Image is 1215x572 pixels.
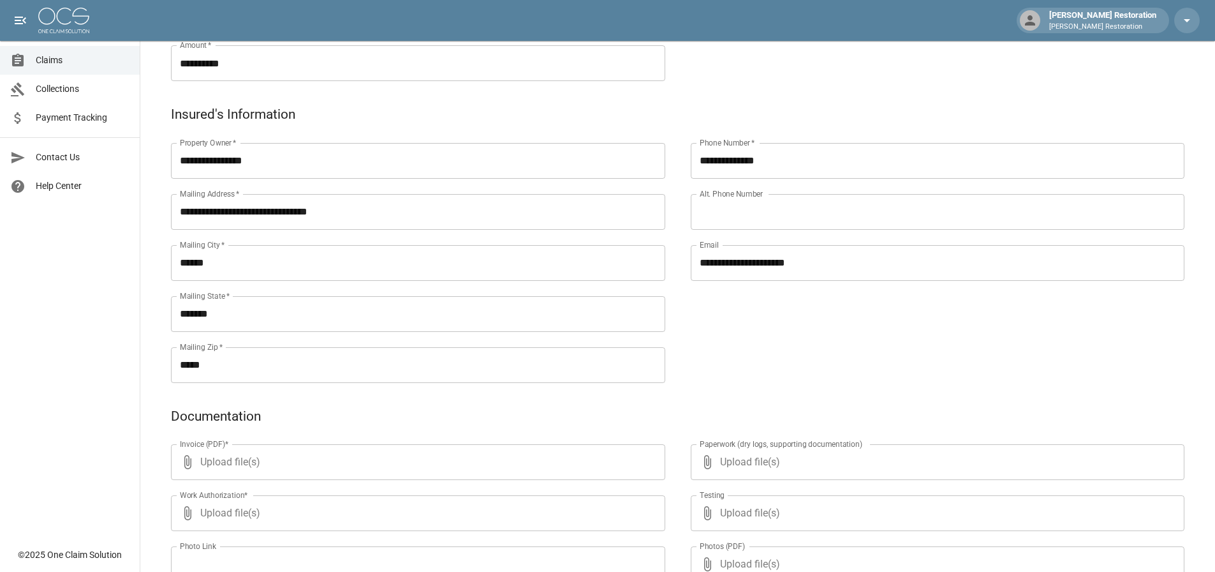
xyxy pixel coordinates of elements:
[200,495,631,531] span: Upload file(s)
[180,239,225,250] label: Mailing City
[8,8,33,33] button: open drawer
[180,490,248,500] label: Work Authorization*
[180,342,223,352] label: Mailing Zip
[180,541,216,552] label: Photo Link
[1049,22,1156,33] p: [PERSON_NAME] Restoration
[18,548,122,561] div: © 2025 One Claim Solution
[700,541,745,552] label: Photos (PDF)
[720,495,1151,531] span: Upload file(s)
[36,111,129,124] span: Payment Tracking
[700,239,719,250] label: Email
[38,8,89,33] img: ocs-logo-white-transparent.png
[700,439,862,449] label: Paperwork (dry logs, supporting documentation)
[180,188,239,199] label: Mailing Address
[36,179,129,193] span: Help Center
[180,290,230,301] label: Mailing State
[36,54,129,67] span: Claims
[36,151,129,164] span: Contact Us
[700,137,755,148] label: Phone Number
[36,82,129,96] span: Collections
[180,137,237,148] label: Property Owner
[700,188,763,199] label: Alt. Phone Number
[700,490,725,500] label: Testing
[720,444,1151,480] span: Upload file(s)
[200,444,631,480] span: Upload file(s)
[1044,9,1161,32] div: [PERSON_NAME] Restoration
[180,40,212,50] label: Amount
[180,439,229,449] label: Invoice (PDF)*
